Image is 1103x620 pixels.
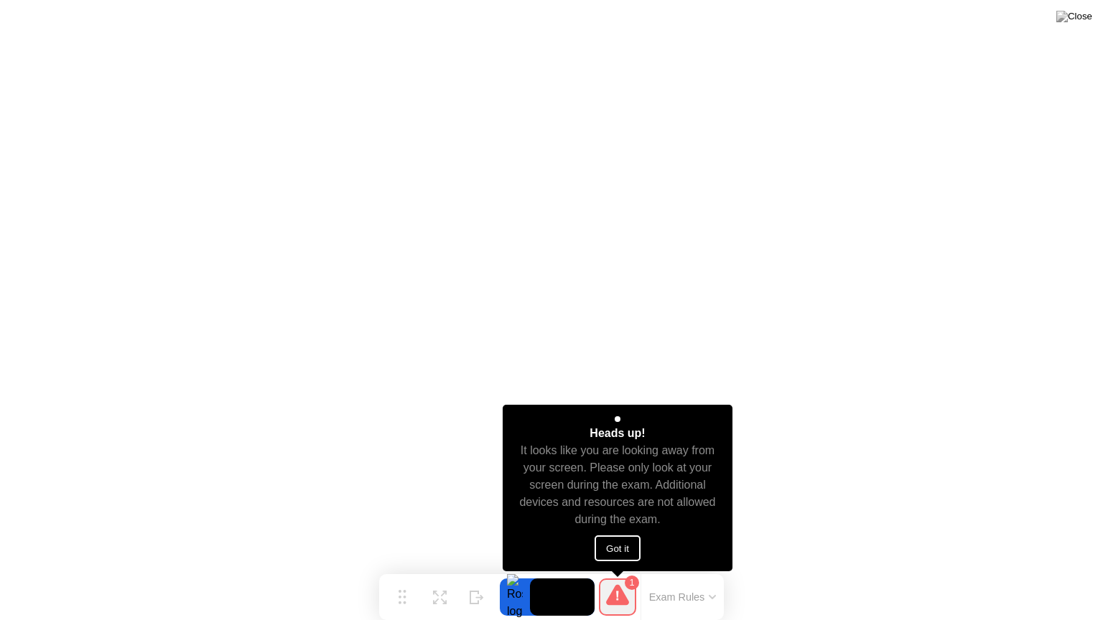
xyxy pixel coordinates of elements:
div: It looks like you are looking away from your screen. Please only look at your screen during the e... [516,442,720,528]
button: Got it [595,535,641,561]
div: Heads up! [590,425,645,442]
img: Close [1056,11,1092,22]
button: Exam Rules [645,591,721,603]
div: 1 [625,576,639,590]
